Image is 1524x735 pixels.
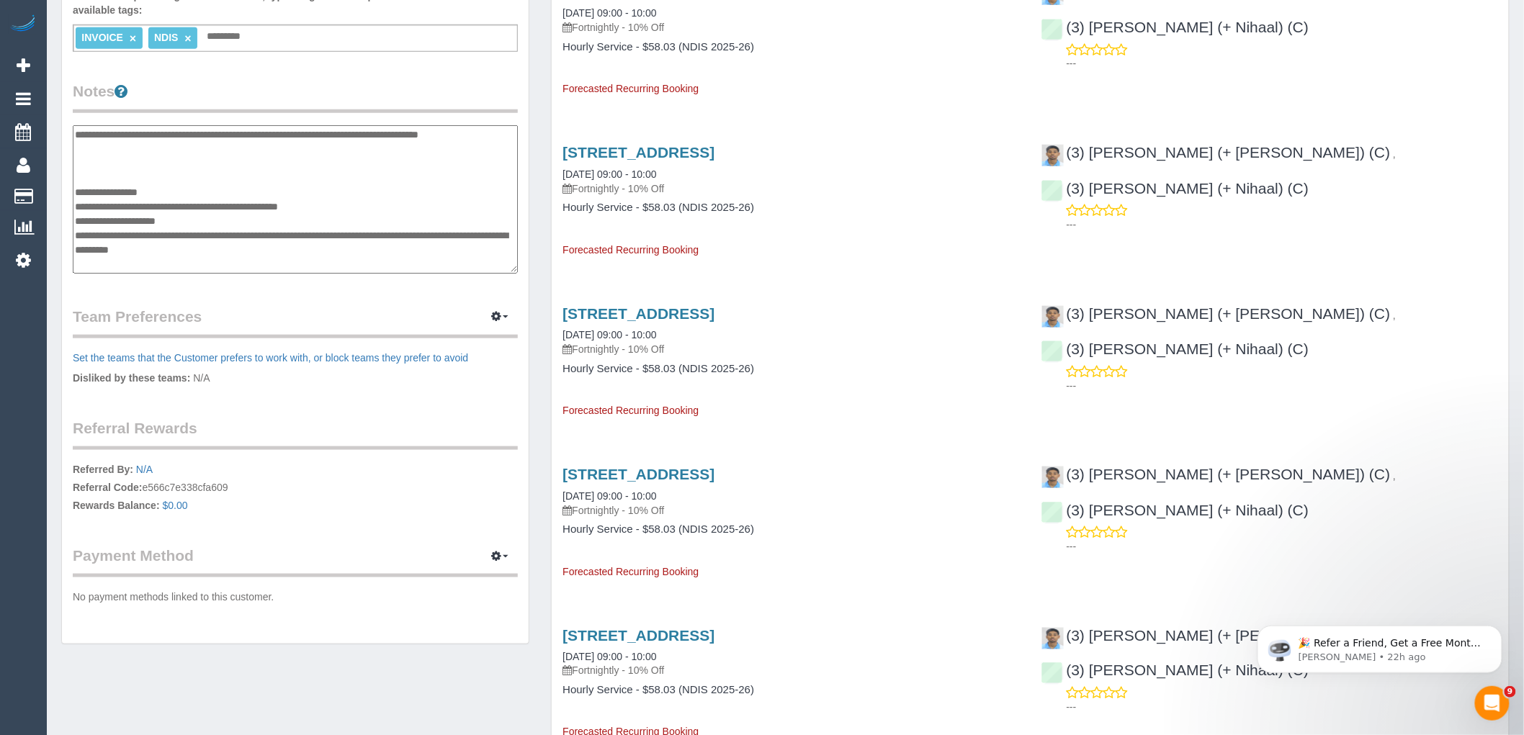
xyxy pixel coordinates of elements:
[562,305,714,322] a: [STREET_ADDRESS]
[562,244,699,256] span: Forecasted Recurring Booking
[184,32,191,45] a: ×
[136,464,153,475] a: N/A
[562,329,656,341] a: [DATE] 09:00 - 10:00
[1067,217,1498,232] p: ---
[562,627,714,644] a: [STREET_ADDRESS]
[1067,539,1498,554] p: ---
[562,342,1019,356] p: Fortnightly - 10% Off
[562,651,656,662] a: [DATE] 09:00 - 10:00
[562,202,1019,214] h4: Hourly Service - $58.03 (NDIS 2025-26)
[562,685,1019,697] h4: Hourly Service - $58.03 (NDIS 2025-26)
[1041,144,1391,161] a: (3) [PERSON_NAME] (+ [PERSON_NAME]) (C)
[1041,627,1391,644] a: (3) [PERSON_NAME] (+ [PERSON_NAME]) (C)
[73,306,518,338] legend: Team Preferences
[562,405,699,416] span: Forecasted Recurring Booking
[73,462,518,516] p: e566c7e338cfa609
[1041,180,1309,197] a: (3) [PERSON_NAME] (+ Nihaal) (C)
[1393,148,1396,160] span: ,
[73,590,518,604] p: No payment methods linked to this customer.
[73,352,468,364] a: Set the teams that the Customer prefers to work with, or block teams they prefer to avoid
[562,523,1019,536] h4: Hourly Service - $58.03 (NDIS 2025-26)
[562,466,714,482] a: [STREET_ADDRESS]
[63,55,248,68] p: Message from Ellie, sent 22h ago
[73,462,133,477] label: Referred By:
[73,545,518,577] legend: Payment Method
[1041,502,1309,518] a: (3) [PERSON_NAME] (+ Nihaal) (C)
[73,81,518,113] legend: Notes
[1042,628,1064,649] img: (3) Nihaal (+ Shweta) (C)
[1041,662,1309,679] a: (3) [PERSON_NAME] (+ Nihaal) (C)
[1042,466,1064,488] img: (3) Nihaal (+ Shweta) (C)
[1236,595,1524,696] iframe: Intercom notifications message
[562,566,699,577] span: Forecasted Recurring Booking
[562,664,1019,678] p: Fortnightly - 10% Off
[562,503,1019,518] p: Fortnightly - 10% Off
[562,20,1019,35] p: Fortnightly - 10% Off
[1042,145,1064,166] img: (3) Nihaal (+ Shweta) (C)
[81,32,123,43] span: INVOICE
[1041,341,1309,357] a: (3) [PERSON_NAME] (+ Nihaal) (C)
[63,42,246,197] span: 🎉 Refer a Friend, Get a Free Month! 🎉 Love Automaid? Share the love! When you refer a friend who ...
[73,371,190,385] label: Disliked by these teams:
[562,168,656,180] a: [DATE] 09:00 - 10:00
[1393,470,1396,482] span: ,
[1041,466,1391,482] a: (3) [PERSON_NAME] (+ [PERSON_NAME]) (C)
[1475,686,1510,721] iframe: Intercom live chat
[1041,305,1391,322] a: (3) [PERSON_NAME] (+ [PERSON_NAME]) (C)
[163,500,188,511] a: $0.00
[562,7,656,19] a: [DATE] 09:00 - 10:00
[130,32,136,45] a: ×
[1041,19,1309,35] a: (3) [PERSON_NAME] (+ Nihaal) (C)
[562,490,656,502] a: [DATE] 09:00 - 10:00
[1042,306,1064,328] img: (3) Nihaal (+ Shweta) (C)
[73,498,160,513] label: Rewards Balance:
[1067,700,1498,715] p: ---
[562,144,714,161] a: [STREET_ADDRESS]
[193,372,210,384] span: N/A
[9,14,37,35] img: Automaid Logo
[1067,56,1498,71] p: ---
[73,480,142,495] label: Referral Code:
[562,363,1019,375] h4: Hourly Service - $58.03 (NDIS 2025-26)
[154,32,178,43] span: NDIS
[73,418,518,450] legend: Referral Rewards
[562,41,1019,53] h4: Hourly Service - $58.03 (NDIS 2025-26)
[562,83,699,94] span: Forecasted Recurring Booking
[1393,310,1396,321] span: ,
[1067,379,1498,393] p: ---
[562,181,1019,196] p: Fortnightly - 10% Off
[1505,686,1516,698] span: 9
